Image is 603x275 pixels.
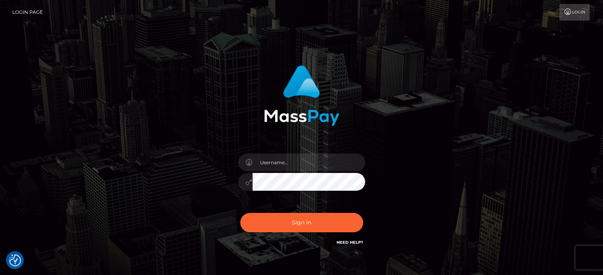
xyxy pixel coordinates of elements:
img: MassPay Login [264,65,339,126]
button: Sign in [240,213,363,232]
a: Need Help? [337,240,363,245]
button: Consent Preferences [9,254,21,266]
input: Username... [253,154,365,171]
img: Revisit consent button [9,254,21,266]
a: Login [559,4,590,21]
a: Login Page [12,4,43,21]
